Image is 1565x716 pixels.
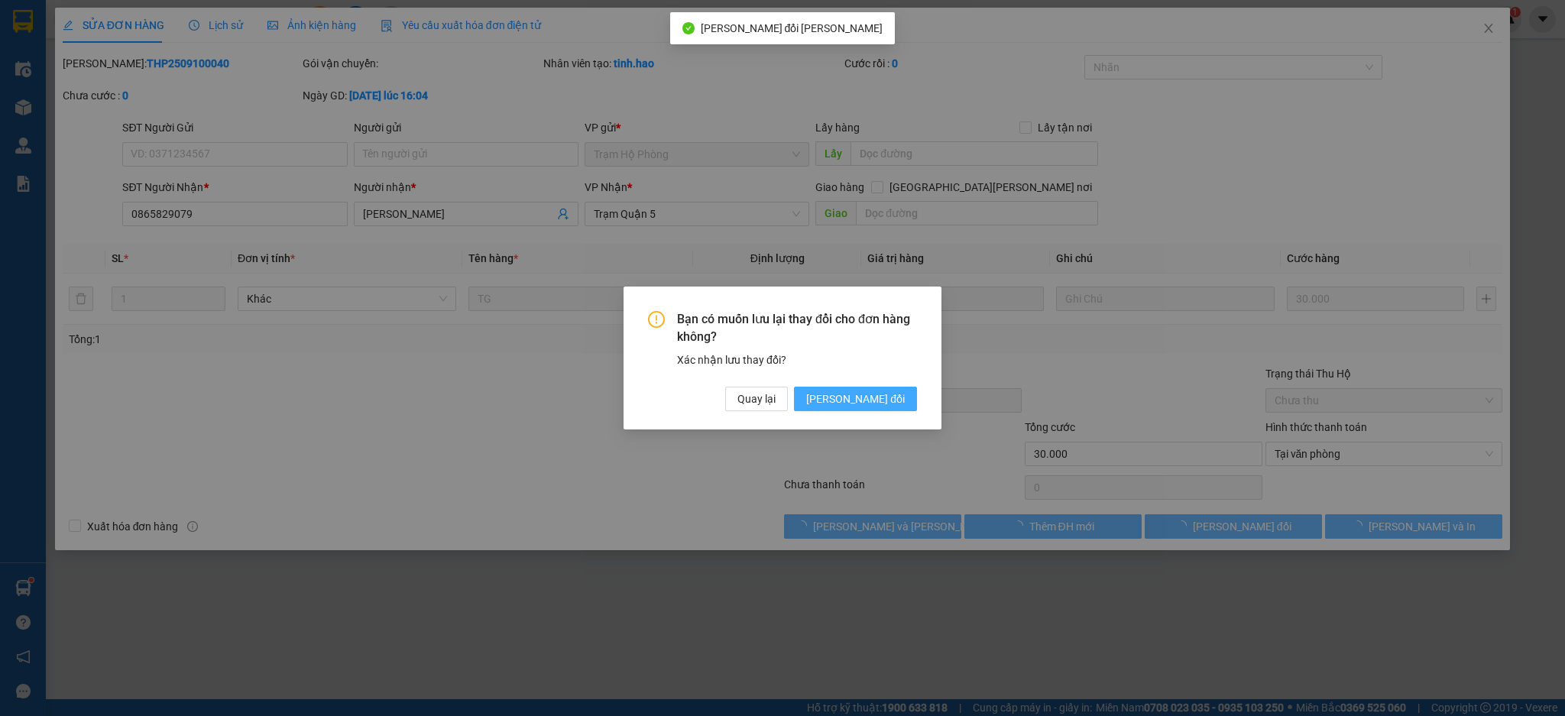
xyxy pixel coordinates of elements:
[701,22,883,34] span: [PERSON_NAME] đổi [PERSON_NAME]
[682,22,695,34] span: check-circle
[677,311,917,345] span: Bạn có muốn lưu lại thay đổi cho đơn hàng không?
[648,311,665,328] span: exclamation-circle
[677,352,917,368] div: Xác nhận lưu thay đổi?
[737,390,776,407] span: Quay lại
[806,390,905,407] span: [PERSON_NAME] đổi
[725,387,788,411] button: Quay lại
[794,387,917,411] button: [PERSON_NAME] đổi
